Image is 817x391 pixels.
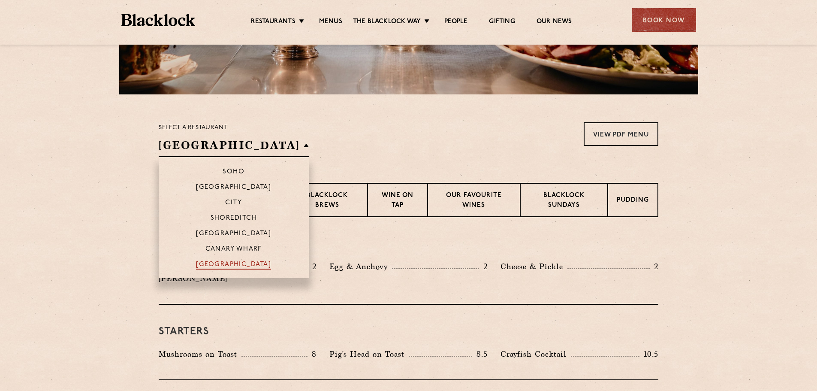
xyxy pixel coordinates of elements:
p: [GEOGRAPHIC_DATA] [196,230,271,239]
p: City [225,199,242,208]
a: Gifting [489,18,515,27]
p: Canary Wharf [205,246,262,254]
p: Blacklock Brews [296,191,359,211]
h3: Pre Chop Bites [159,239,658,250]
p: Wine on Tap [377,191,419,211]
p: 8 [308,349,317,360]
p: Mushrooms on Toast [159,348,241,360]
p: [GEOGRAPHIC_DATA] [196,261,271,270]
p: Crayfish Cocktail [500,348,571,360]
a: Our News [537,18,572,27]
p: Cheese & Pickle [500,261,567,273]
a: Menus [319,18,342,27]
p: 2 [650,261,658,272]
h2: [GEOGRAPHIC_DATA] [159,138,309,157]
h3: Starters [159,326,658,337]
p: 10.5 [639,349,658,360]
a: People [444,18,467,27]
p: Shoreditch [211,215,257,223]
p: Select a restaurant [159,122,309,133]
p: Egg & Anchovy [329,261,392,273]
a: The Blacklock Way [353,18,421,27]
p: [GEOGRAPHIC_DATA] [196,184,271,192]
p: 8.5 [472,349,488,360]
a: Restaurants [251,18,295,27]
p: Blacklock Sundays [529,191,599,211]
div: Book Now [632,8,696,32]
p: 2 [479,261,488,272]
img: BL_Textured_Logo-footer-cropped.svg [121,14,196,26]
p: Pudding [617,196,649,206]
p: Our favourite wines [437,191,511,211]
p: 2 [308,261,317,272]
a: View PDF Menu [584,122,658,146]
p: Pig's Head on Toast [329,348,409,360]
p: Soho [223,168,244,177]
